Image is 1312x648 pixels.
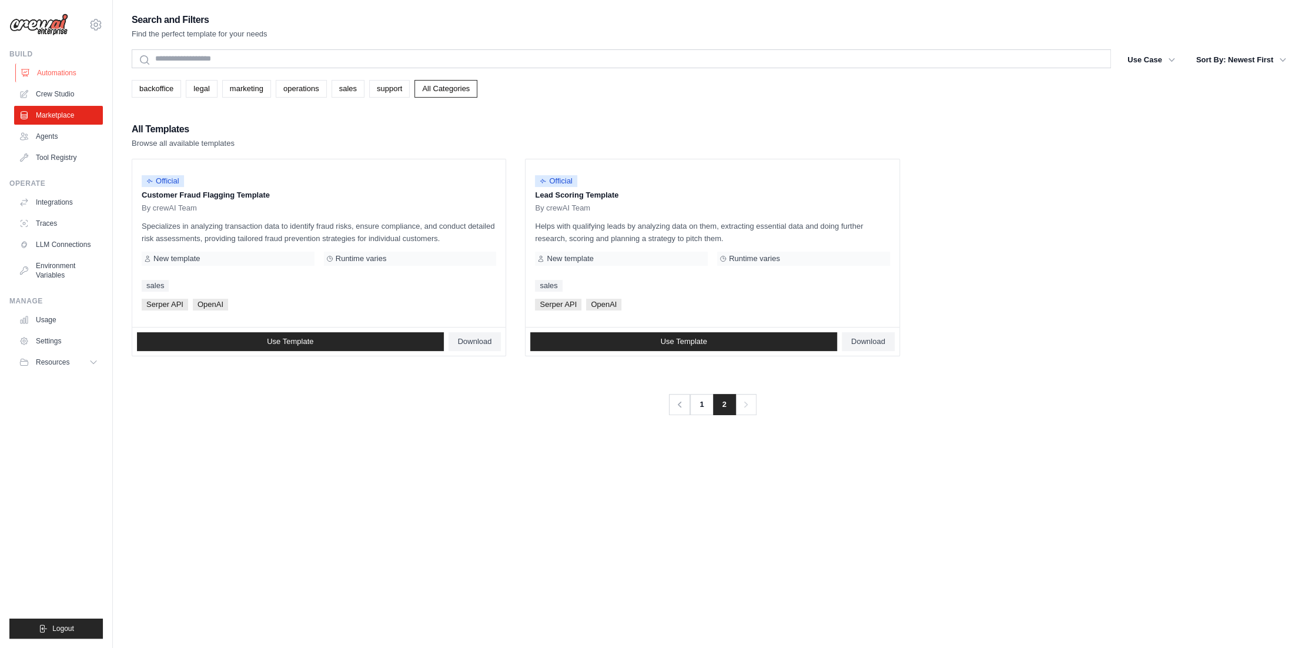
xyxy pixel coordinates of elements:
[9,14,68,36] img: Logo
[14,127,103,146] a: Agents
[14,214,103,233] a: Traces
[186,80,217,98] a: legal
[586,299,621,310] span: OpenAI
[713,394,736,415] span: 2
[142,175,184,187] span: Official
[1120,49,1182,71] button: Use Case
[132,12,267,28] h2: Search and Filters
[9,619,103,639] button: Logout
[137,332,444,351] a: Use Template
[222,80,271,98] a: marketing
[842,332,895,351] a: Download
[142,203,197,213] span: By crewAI Team
[547,254,593,263] span: New template
[414,80,477,98] a: All Categories
[660,337,707,346] span: Use Template
[142,280,169,292] a: sales
[14,256,103,285] a: Environment Variables
[132,80,181,98] a: backoffice
[535,280,562,292] a: sales
[14,353,103,372] button: Resources
[530,332,837,351] a: Use Template
[729,254,780,263] span: Runtime varies
[690,394,713,415] a: 1
[336,254,387,263] span: Runtime varies
[535,175,577,187] span: Official
[36,358,69,367] span: Resources
[193,299,228,310] span: OpenAI
[142,189,496,201] p: Customer Fraud Flagging Template
[14,235,103,254] a: LLM Connections
[535,189,889,201] p: Lead Scoring Template
[9,296,103,306] div: Manage
[535,203,590,213] span: By crewAI Team
[14,106,103,125] a: Marketplace
[132,138,235,149] p: Browse all available templates
[369,80,410,98] a: support
[1189,49,1293,71] button: Sort By: Newest First
[535,220,889,245] p: Helps with qualifying leads by analyzing data on them, extracting essential data and doing furthe...
[332,80,364,98] a: sales
[9,49,103,59] div: Build
[132,121,235,138] h2: All Templates
[9,179,103,188] div: Operate
[449,332,501,351] a: Download
[14,148,103,167] a: Tool Registry
[14,310,103,329] a: Usage
[15,64,104,82] a: Automations
[132,28,267,40] p: Find the perfect template for your needs
[851,337,885,346] span: Download
[142,220,496,245] p: Specializes in analyzing transaction data to identify fraud risks, ensure compliance, and conduct...
[142,299,188,310] span: Serper API
[276,80,327,98] a: operations
[14,85,103,103] a: Crew Studio
[535,299,581,310] span: Serper API
[14,332,103,350] a: Settings
[153,254,200,263] span: New template
[458,337,492,346] span: Download
[668,394,756,415] nav: Pagination
[267,337,313,346] span: Use Template
[14,193,103,212] a: Integrations
[52,624,74,633] span: Logout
